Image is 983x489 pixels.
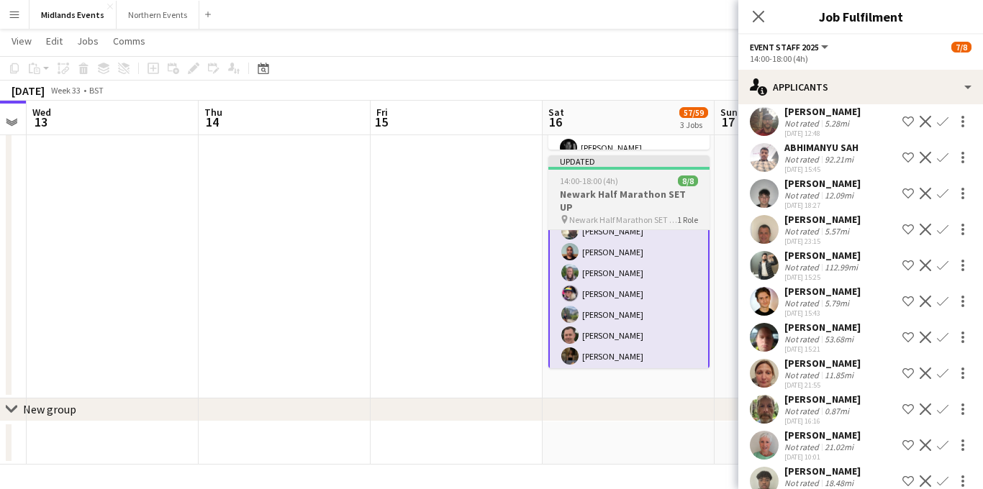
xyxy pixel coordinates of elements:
div: Not rated [784,477,822,488]
a: Jobs [71,32,104,50]
span: Newark Half Marathon SET UP [569,214,677,225]
div: [PERSON_NAME] [784,213,861,226]
div: Not rated [784,262,822,273]
div: 0.87mi [822,406,852,416]
div: 14:00-18:00 (4h) [750,53,971,64]
span: 8/8 [678,175,698,186]
div: Not rated [784,154,822,165]
div: Not rated [784,442,822,452]
button: Event Staff 2025 [750,42,830,52]
div: 53.68mi [822,334,856,344]
div: Not rated [784,298,822,309]
div: 5.57mi [822,226,852,237]
div: [PERSON_NAME] [784,429,861,442]
div: 18.48mi [822,477,856,488]
div: 92.21mi [822,154,856,165]
div: Updated [548,155,710,167]
div: [DATE] 15:43 [784,309,861,318]
div: [DATE] 23:15 [784,237,861,246]
app-job-card: Updated14:00-18:00 (4h)8/8Newark Half Marathon SET UP Newark Half Marathon SET UP1 RoleEvent Staf... [548,155,710,368]
h3: Job Fulfilment [738,7,983,26]
span: Comms [113,35,145,47]
div: [PERSON_NAME] [784,177,861,190]
div: [DATE] 15:21 [784,344,861,354]
span: Edit [46,35,63,47]
div: 5.28mi [822,118,852,129]
div: BST [89,85,104,96]
div: [DATE] 15:45 [784,165,859,174]
span: 14:00-18:00 (4h) [560,175,618,186]
div: Not rated [784,334,822,344]
div: 11.85mi [822,370,856,380]
a: Edit [40,32,68,50]
span: 14 [202,114,222,130]
button: Northern Events [117,1,199,29]
span: 16 [546,114,564,130]
div: 112.99mi [822,262,861,273]
div: [DATE] [12,83,45,98]
div: [PERSON_NAME] [784,321,861,334]
span: Jobs [77,35,99,47]
span: Week 33 [47,85,83,96]
div: [DATE] 18:27 [784,201,861,210]
a: View [6,32,37,50]
div: Applicants [738,70,983,104]
div: [PERSON_NAME] [784,285,861,298]
div: [PERSON_NAME] [784,357,861,370]
div: [DATE] 10:01 [784,452,861,462]
div: Not rated [784,226,822,237]
span: Sun [720,106,738,119]
span: Fri [376,106,388,119]
span: 57/59 [679,107,708,118]
div: Not rated [784,118,822,129]
div: [DATE] 21:55 [784,380,861,390]
div: [DATE] 16:16 [784,416,861,426]
div: [PERSON_NAME] [784,105,861,118]
span: Sat [548,106,564,119]
a: Comms [107,32,151,50]
button: Midlands Events [30,1,117,29]
div: ABHIMANYU SAH [784,141,859,154]
span: 1 Role [677,214,698,225]
div: [PERSON_NAME] [784,249,861,262]
span: View [12,35,32,47]
div: [PERSON_NAME] [784,393,861,406]
div: Not rated [784,406,822,416]
span: 13 [30,114,51,130]
span: 7/8 [951,42,971,52]
div: [DATE] 15:25 [784,273,861,282]
div: [DATE] 12:48 [784,129,861,138]
span: Wed [32,106,51,119]
span: Event Staff 2025 [750,42,819,52]
span: 15 [374,114,388,130]
h3: Newark Half Marathon SET UP [548,188,710,214]
div: 5.79mi [822,298,852,309]
div: [PERSON_NAME] [784,465,861,477]
span: 17 [718,114,738,130]
app-card-role: Event Staff 20258/814:00-18:00 (4h)[PERSON_NAME][PERSON_NAME][PERSON_NAME][PERSON_NAME][PERSON_NA... [548,195,710,393]
div: Not rated [784,190,822,201]
div: 21.02mi [822,442,856,452]
div: 12.09mi [822,190,856,201]
div: New group [23,402,76,416]
div: Not rated [784,370,822,380]
span: Thu [204,106,222,119]
div: 3 Jobs [680,119,707,130]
